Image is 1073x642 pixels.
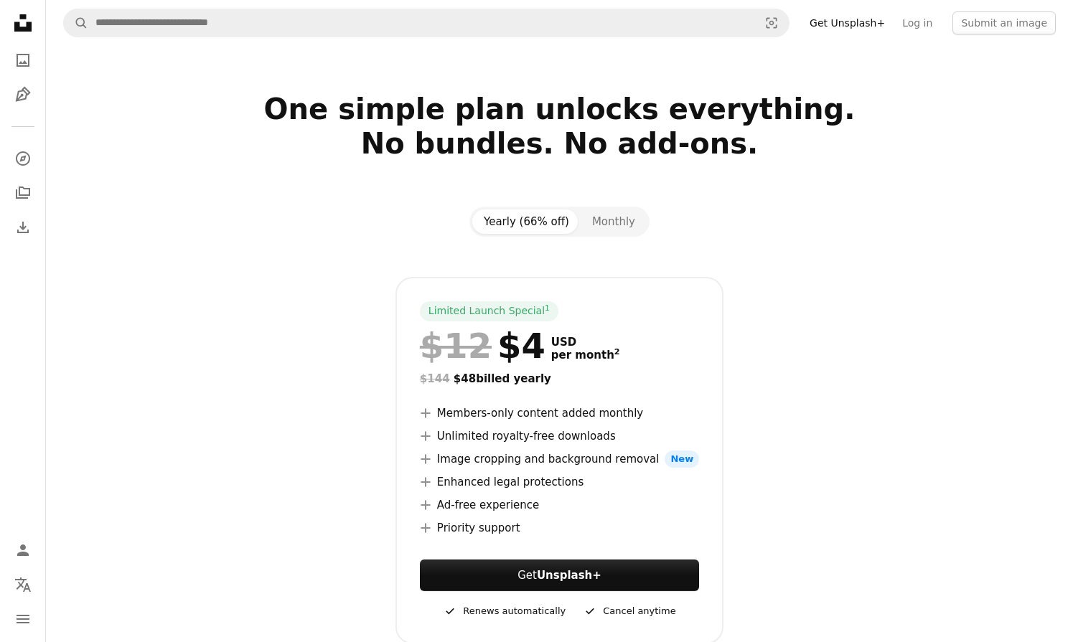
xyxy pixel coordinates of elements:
[581,209,647,234] button: Monthly
[9,213,37,242] a: Download History
[420,301,558,321] div: Limited Launch Special
[420,327,492,364] span: $12
[95,92,1025,195] h2: One simple plan unlocks everything. No bundles. No add-ons.
[420,519,699,537] li: Priority support
[443,603,566,620] div: Renews automatically
[420,370,699,387] div: $48 billed yearly
[952,11,1056,34] button: Submit an image
[64,9,88,37] button: Search Unsplash
[420,450,699,468] li: Image cropping and background removal
[551,336,620,349] span: USD
[9,144,37,173] a: Explore
[9,605,37,633] button: Menu
[420,428,699,445] li: Unlimited royalty-free downloads
[472,209,581,234] button: Yearly (66% off)
[63,9,789,37] form: Find visuals sitewide
[420,473,699,491] li: Enhanced legal protections
[9,536,37,565] a: Log in / Sign up
[665,450,699,468] span: New
[9,46,37,75] a: Photos
[420,560,699,591] button: GetUnsplash+
[9,9,37,40] a: Home — Unsplash
[612,349,623,362] a: 2
[9,179,37,207] a: Collections
[551,349,620,362] span: per month
[537,569,601,582] strong: Unsplash+
[754,9,789,37] button: Visual search
[542,304,553,318] a: 1
[420,496,699,514] li: Ad-free experience
[801,11,894,34] a: Get Unsplash+
[614,347,620,357] sup: 2
[583,603,675,620] div: Cancel anytime
[894,11,941,34] a: Log in
[9,570,37,599] button: Language
[545,303,550,312] sup: 1
[420,405,699,422] li: Members-only content added monthly
[9,80,37,109] a: Illustrations
[420,372,450,385] span: $144
[420,327,545,364] div: $4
